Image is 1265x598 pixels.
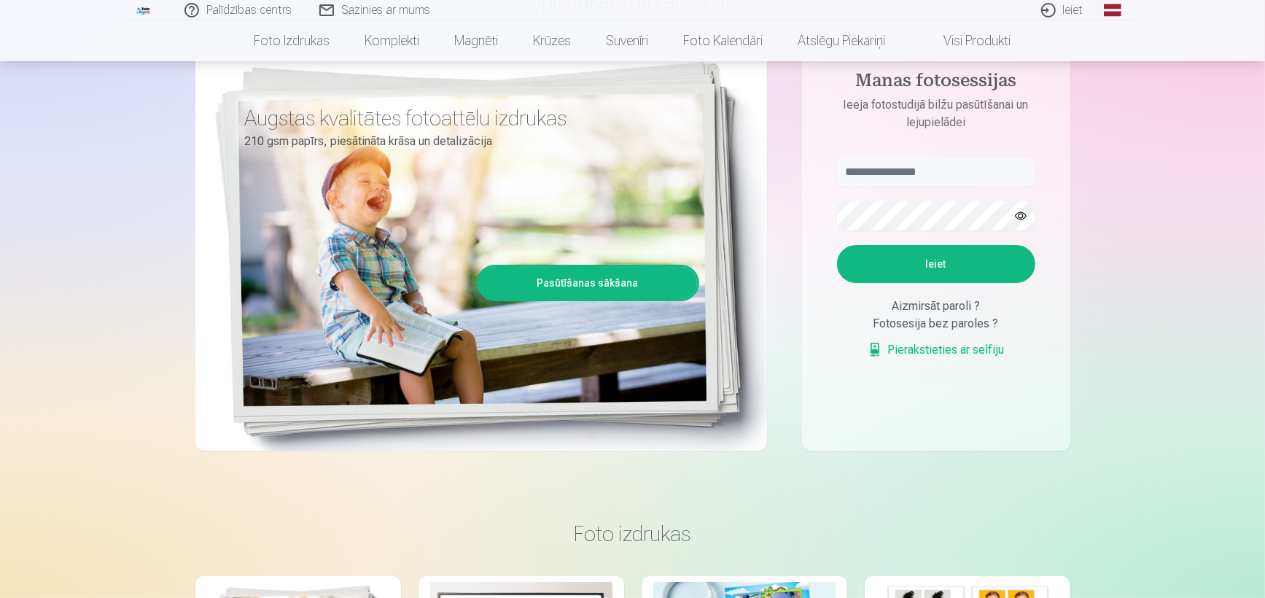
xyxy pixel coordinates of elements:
h3: Augstas kvalitātes fotoattēlu izdrukas [245,105,688,131]
button: Ieiet [837,245,1035,283]
div: Aizmirsāt paroli ? [837,298,1035,315]
img: /fa1 [136,6,152,15]
h4: Manas fotosessijas [822,70,1050,96]
a: Magnēti [437,20,516,61]
a: Pierakstieties ar selfiju [868,341,1005,359]
a: Suvenīri [589,20,666,61]
a: Komplekti [348,20,437,61]
p: Ieeja fotostudijā bilžu pasūtīšanai un lejupielādei [822,96,1050,131]
a: Foto izdrukas [237,20,348,61]
a: Atslēgu piekariņi [781,20,903,61]
a: Foto kalendāri [666,20,781,61]
a: Pasūtīšanas sākšana [479,267,697,299]
div: Fotosesija bez paroles ? [837,315,1035,333]
p: 210 gsm papīrs, piesātināta krāsa un detalizācija [245,131,688,152]
a: Krūzes [516,20,589,61]
h3: Foto izdrukas [207,521,1059,547]
a: Visi produkti [903,20,1029,61]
